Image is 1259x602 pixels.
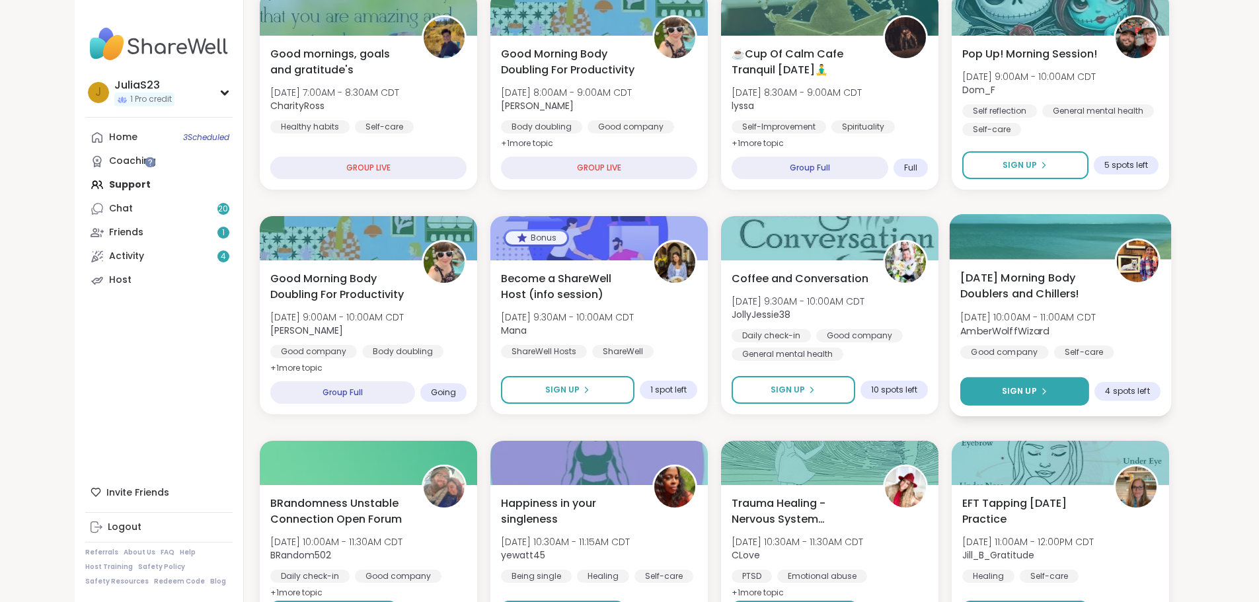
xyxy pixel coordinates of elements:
[634,570,693,583] div: Self-care
[732,271,868,287] span: Coffee and Conversation
[732,535,863,548] span: [DATE] 10:30AM - 11:30AM CDT
[501,311,634,324] span: [DATE] 9:30AM - 10:00AM CDT
[222,227,225,239] span: 1
[270,535,402,548] span: [DATE] 10:00AM - 11:30AM CDT
[732,548,760,562] b: CLove
[355,570,441,583] div: Good company
[904,163,917,173] span: Full
[355,120,414,133] div: Self-care
[270,46,407,78] span: Good mornings, goals and gratitude's
[108,521,141,534] div: Logout
[592,345,654,358] div: ShareWell
[1104,160,1148,170] span: 5 spots left
[885,17,926,58] img: lyssa
[962,70,1096,83] span: [DATE] 9:00AM - 10:00AM CDT
[885,242,926,283] img: JollyJessie38
[85,562,133,572] a: Host Training
[270,157,467,179] div: GROUP LIVE
[962,83,995,96] b: Dom_F
[210,577,226,586] a: Blog
[501,46,638,78] span: Good Morning Body Doubling For Productivity
[501,345,587,358] div: ShareWell Hosts
[424,242,465,283] img: Adrienne_QueenOfTheDawn
[962,548,1034,562] b: Jill_B_Gratitude
[885,467,926,508] img: CLove
[816,329,903,342] div: Good company
[161,548,174,557] a: FAQ
[180,548,196,557] a: Help
[732,46,868,78] span: ☕️Cup Of Calm Cafe Tranquil [DATE]🧘‍♂️
[109,131,137,144] div: Home
[85,577,149,586] a: Safety Resources
[501,496,638,527] span: Happiness in your singleness
[109,226,143,239] div: Friends
[138,562,185,572] a: Safety Policy
[270,570,350,583] div: Daily check-in
[654,467,695,508] img: yewatt45
[1020,570,1079,583] div: Self-care
[732,348,843,361] div: General mental health
[85,197,233,221] a: Chat20
[85,245,233,268] a: Activity4
[501,271,638,303] span: Become a ShareWell Host (info session)
[501,86,632,99] span: [DATE] 8:00AM - 9:00AM CDT
[960,270,1100,302] span: [DATE] Morning Body Doublers and Chillers!
[962,535,1094,548] span: [DATE] 11:00AM - 12:00PM CDT
[506,231,567,245] div: Bonus
[85,126,233,149] a: Home3Scheduled
[732,496,868,527] span: Trauma Healing - Nervous System Regulation
[270,324,343,337] b: [PERSON_NAME]
[109,250,144,263] div: Activity
[777,570,867,583] div: Emotional abuse
[1001,385,1036,397] span: Sign Up
[732,157,888,179] div: Group Full
[431,387,456,398] span: Going
[831,120,895,133] div: Spirituality
[362,345,443,358] div: Body doubling
[577,570,629,583] div: Healing
[270,86,399,99] span: [DATE] 7:00AM - 8:30AM CDT
[588,120,674,133] div: Good company
[732,308,790,321] b: JollyJessie38
[732,86,862,99] span: [DATE] 8:30AM - 9:00AM CDT
[85,515,233,539] a: Logout
[960,324,1049,337] b: AmberWolffWizard
[218,204,228,215] span: 20
[501,99,574,112] b: [PERSON_NAME]
[962,151,1088,179] button: Sign Up
[270,496,407,527] span: BRandomness Unstable Connection Open Forum
[501,157,697,179] div: GROUP LIVE
[109,274,132,287] div: Host
[424,467,465,508] img: BRandom502
[114,78,174,93] div: JuliaS23
[732,570,772,583] div: PTSD
[732,376,855,404] button: Sign Up
[960,311,1096,324] span: [DATE] 10:00AM - 11:00AM CDT
[109,202,133,215] div: Chat
[962,570,1014,583] div: Healing
[501,548,545,562] b: yewatt45
[654,17,695,58] img: Adrienne_QueenOfTheDawn
[501,324,527,337] b: Mana
[501,376,634,404] button: Sign Up
[650,385,687,395] span: 1 spot left
[130,94,172,105] span: 1 Pro credit
[962,123,1021,136] div: Self-care
[732,120,826,133] div: Self-Improvement
[424,17,465,58] img: CharityRoss
[1116,467,1157,508] img: Jill_B_Gratitude
[124,548,155,557] a: About Us
[85,480,233,504] div: Invite Friends
[1105,386,1149,396] span: 4 spots left
[654,242,695,283] img: Mana
[732,329,811,342] div: Daily check-in
[270,271,407,303] span: Good Morning Body Doubling For Productivity
[85,268,233,292] a: Host
[270,120,350,133] div: Healthy habits
[85,221,233,245] a: Friends1
[962,46,1097,62] span: Pop Up! Morning Session!
[145,157,155,167] iframe: Spotlight
[545,384,580,396] span: Sign Up
[1053,346,1114,359] div: Self-care
[732,99,754,112] b: lyssa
